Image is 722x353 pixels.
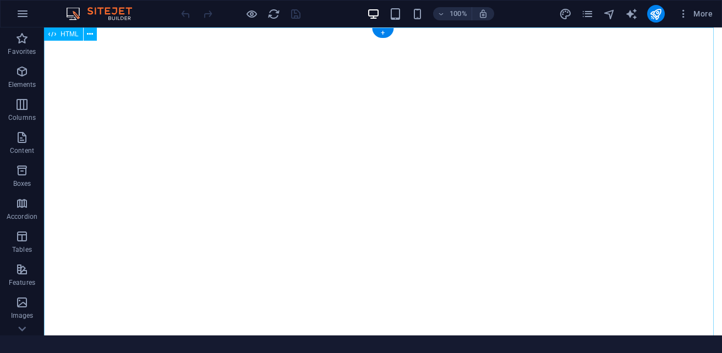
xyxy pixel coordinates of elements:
img: Editor Logo [63,7,146,20]
p: Features [9,278,35,287]
p: Content [10,146,34,155]
button: pages [581,7,594,20]
i: Pages (Ctrl+Alt+S) [581,8,594,20]
p: Accordion [7,212,37,221]
div: + [372,28,393,38]
p: Columns [8,113,36,122]
p: Boxes [13,179,31,188]
i: AI Writer [625,8,638,20]
i: Design (Ctrl+Alt+Y) [559,8,572,20]
h6: 100% [450,7,467,20]
i: Publish [649,8,662,20]
p: Images [11,311,34,320]
button: publish [647,5,665,23]
button: Click here to leave preview mode and continue editing [245,7,258,20]
span: More [678,8,713,19]
i: Reload page [267,8,280,20]
p: Elements [8,80,36,89]
p: Tables [12,245,32,254]
span: HTML [61,31,79,37]
p: Favorites [8,47,36,56]
button: More [674,5,717,23]
button: 100% [433,7,472,20]
button: navigator [603,7,616,20]
button: text_generator [625,7,638,20]
button: reload [267,7,280,20]
i: On resize automatically adjust zoom level to fit chosen device. [478,9,488,19]
button: design [559,7,572,20]
i: Navigator [603,8,616,20]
